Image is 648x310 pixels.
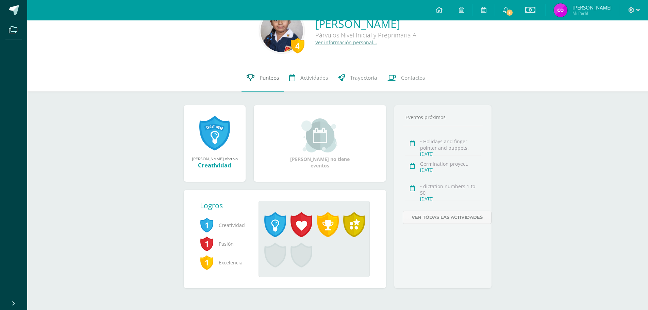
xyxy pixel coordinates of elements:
[286,118,354,169] div: [PERSON_NAME] no tiene eventos
[420,196,481,202] div: [DATE]
[261,10,303,52] img: 56bc3d3ab4d465b41984b0e804857a76.png
[200,236,214,251] span: 1
[572,10,612,16] span: Mi Perfil
[190,156,239,161] div: [PERSON_NAME] obtuvo
[403,114,483,120] div: Eventos próximos
[300,74,328,81] span: Actividades
[420,167,481,173] div: [DATE]
[200,217,214,233] span: 1
[315,16,416,31] a: [PERSON_NAME]
[200,255,214,270] span: 1
[242,64,284,92] a: Punteos
[260,74,279,81] span: Punteos
[554,3,567,17] img: cda84368f7be8c38a7b73e8aa07672d3.png
[420,151,481,157] div: [DATE]
[200,253,248,272] span: Excelencia
[200,234,248,253] span: Pasión
[401,74,425,81] span: Contactos
[291,38,304,53] div: 4
[200,201,253,210] div: Logros
[200,216,248,234] span: Creatividad
[420,138,481,151] div: • Holidays and finger pointer and puppets.
[403,211,492,224] a: Ver todas las actividades
[315,39,377,46] a: Ver información personal...
[420,183,481,196] div: • dictation numbers 1 to 50
[315,31,416,39] div: Párvulos Nivel Inicial y Preprimaria A
[382,64,430,92] a: Contactos
[301,118,338,152] img: event_small.png
[420,161,481,167] div: Germination proyect.
[350,74,377,81] span: Trayectoria
[572,4,612,11] span: [PERSON_NAME]
[190,161,239,169] div: Creatividad
[284,64,333,92] a: Actividades
[333,64,382,92] a: Trayectoria
[506,9,513,16] span: 1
